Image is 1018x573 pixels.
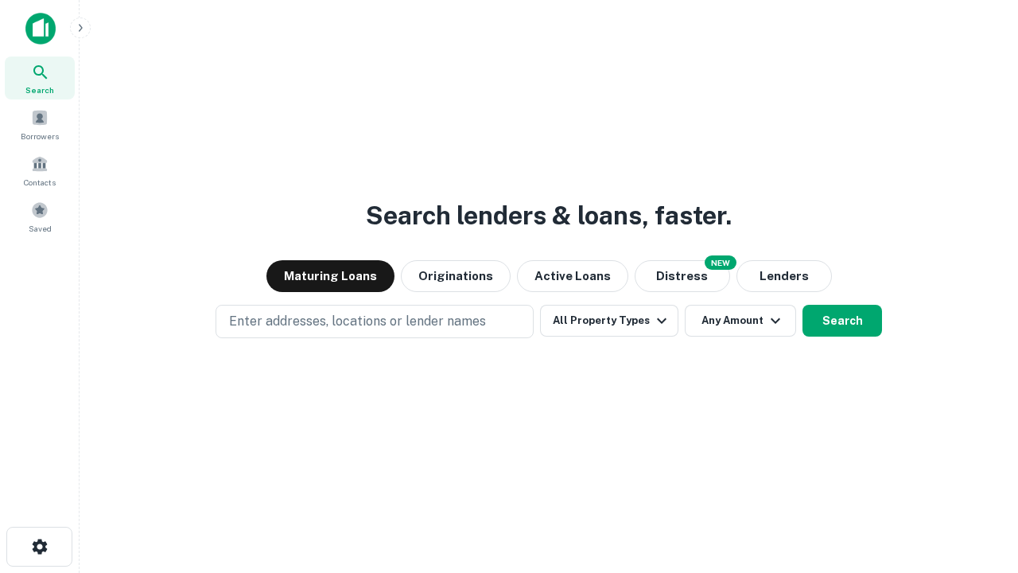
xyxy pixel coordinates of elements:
[401,260,511,292] button: Originations
[5,103,75,146] a: Borrowers
[366,197,732,235] h3: Search lenders & loans, faster.
[229,312,486,331] p: Enter addresses, locations or lender names
[517,260,628,292] button: Active Loans
[5,195,75,238] a: Saved
[21,130,59,142] span: Borrowers
[635,260,730,292] button: Search distressed loans with lien and other non-mortgage details.
[25,13,56,45] img: capitalize-icon.png
[216,305,534,338] button: Enter addresses, locations or lender names
[29,222,52,235] span: Saved
[5,57,75,99] a: Search
[938,446,1018,522] iframe: Chat Widget
[5,149,75,192] a: Contacts
[736,260,832,292] button: Lenders
[24,176,56,189] span: Contacts
[705,255,736,270] div: NEW
[266,260,394,292] button: Maturing Loans
[802,305,882,337] button: Search
[25,84,54,96] span: Search
[540,305,678,337] button: All Property Types
[685,305,796,337] button: Any Amount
